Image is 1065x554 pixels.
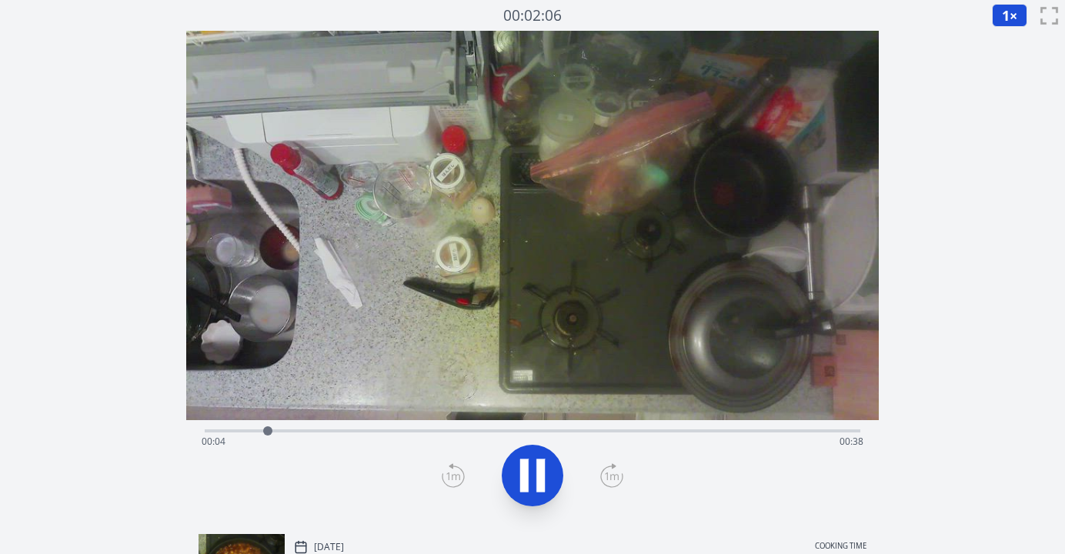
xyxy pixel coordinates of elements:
p: [DATE] [314,541,344,553]
span: 00:04 [202,435,225,448]
span: 00:38 [840,435,863,448]
p: Cooking time [815,540,866,554]
span: 1 [1002,6,1010,25]
a: 00:02:06 [503,5,562,27]
button: 1× [992,4,1027,27]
